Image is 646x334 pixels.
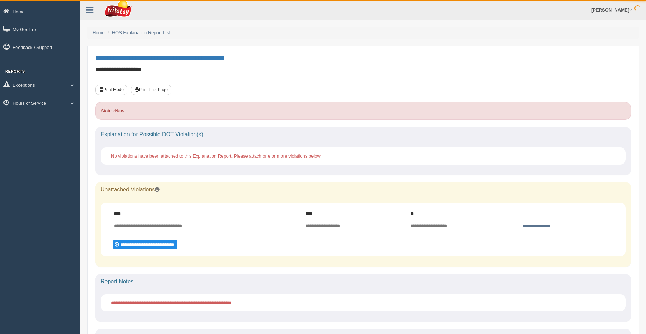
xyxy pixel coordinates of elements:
[131,85,171,95] button: Print This Page
[112,30,170,35] a: HOS Explanation Report List
[115,108,124,114] strong: New
[93,30,105,35] a: Home
[95,274,631,289] div: Report Notes
[95,182,631,197] div: Unattached Violations
[95,127,631,142] div: Explanation for Possible DOT Violation(s)
[95,102,631,120] div: Status:
[95,85,127,95] button: Print Mode
[111,153,322,159] span: No violations have been attached to this Explanation Report. Please attach one or more violations...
